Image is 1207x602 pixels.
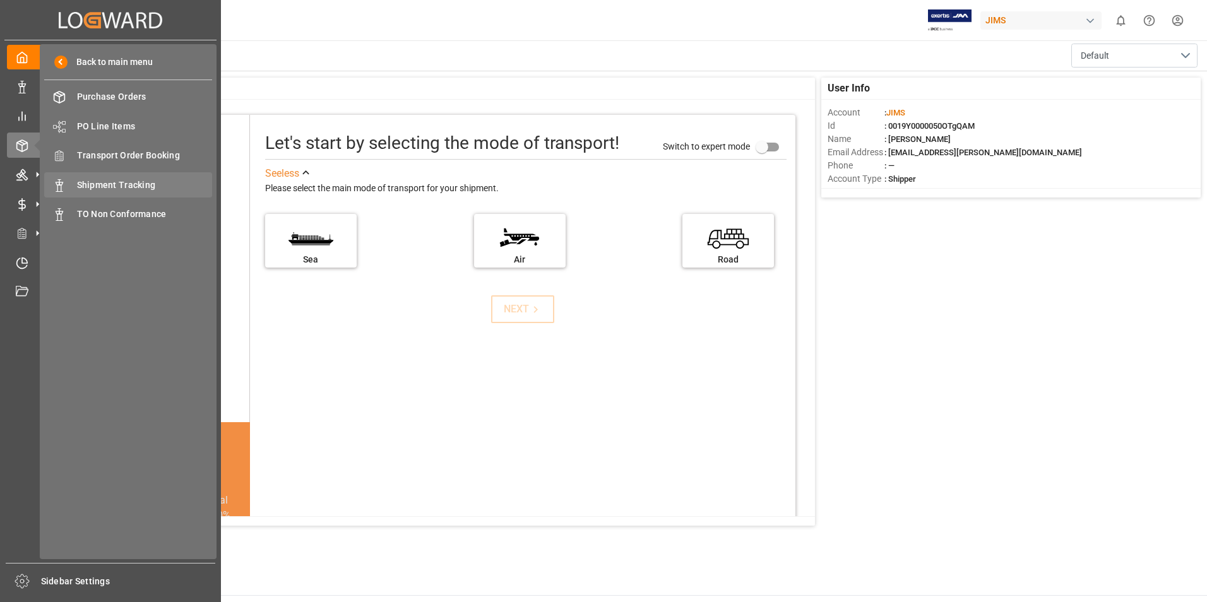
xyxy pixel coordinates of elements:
button: NEXT [491,295,554,323]
button: Help Center [1135,6,1163,35]
img: Exertis%20JAM%20-%20Email%20Logo.jpg_1722504956.jpg [928,9,972,32]
a: My Reports [7,103,214,128]
span: Purchase Orders [77,90,213,103]
div: See less [265,166,299,181]
span: : 0019Y0000050OTgQAM [884,121,975,131]
button: open menu [1071,44,1198,68]
a: My Cockpit [7,45,214,69]
span: Phone [828,159,884,172]
a: TO Non Conformance [44,202,212,227]
a: PO Line Items [44,114,212,138]
a: Transport Order Booking [44,143,212,168]
div: NEXT [504,302,542,317]
span: Email Address [828,146,884,159]
button: show 0 new notifications [1107,6,1135,35]
button: JIMS [980,8,1107,32]
a: Shipment Tracking [44,172,212,197]
div: Sea [271,253,350,266]
a: Data Management [7,74,214,98]
div: JIMS [980,11,1102,30]
a: Timeslot Management V2 [7,250,214,274]
span: : Shipper [884,174,916,184]
button: next slide / item [232,493,250,569]
span: Id [828,119,884,133]
span: : — [884,161,895,170]
span: Default [1081,49,1109,62]
span: Account [828,106,884,119]
span: Switch to expert mode [663,141,750,151]
span: Shipment Tracking [77,179,213,192]
span: User Info [828,81,870,96]
span: : [PERSON_NAME] [884,134,951,144]
span: Sidebar Settings [41,575,216,588]
div: Air [480,253,559,266]
span: Account Type [828,172,884,186]
span: PO Line Items [77,120,213,133]
span: : [EMAIL_ADDRESS][PERSON_NAME][DOMAIN_NAME] [884,148,1082,157]
span: Back to main menu [68,56,153,69]
span: Transport Order Booking [77,149,213,162]
div: Please select the main mode of transport for your shipment. [265,181,787,196]
div: Let's start by selecting the mode of transport! [265,130,619,156]
span: JIMS [886,108,905,117]
a: Purchase Orders [44,85,212,109]
span: : [884,108,905,117]
span: Name [828,133,884,146]
span: TO Non Conformance [77,208,213,221]
div: Road [689,253,768,266]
